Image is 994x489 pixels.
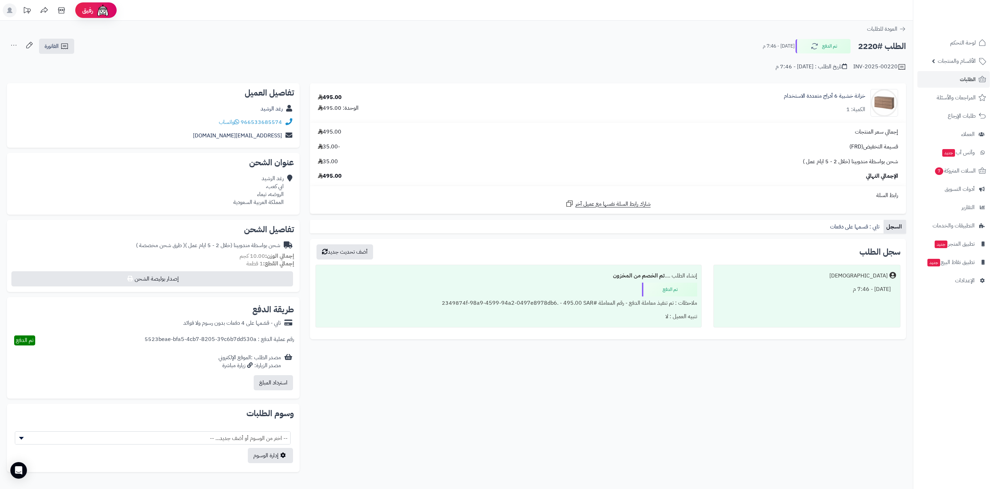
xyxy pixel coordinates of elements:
[12,89,294,97] h2: تفاصيل العميل
[776,63,847,71] div: تاريخ الطلب : [DATE] - 7:46 م
[240,252,294,260] small: 10.00 كجم
[934,166,976,176] span: السلات المتروكة
[96,3,110,17] img: ai-face.png
[849,143,898,151] span: قسيمة التخفيض(FRD)
[318,158,338,166] span: 35.00
[855,128,898,136] span: إجمالي سعر المنتجات
[917,163,990,179] a: السلات المتروكة7
[827,220,884,234] a: تابي : قسمها على دفعات
[859,248,900,256] h3: سجل الطلب
[136,242,280,250] div: شحن بواسطة مندوبينا (خلال 2 - 5 ايام عمل )
[829,272,888,280] div: [DEMOGRAPHIC_DATA]
[853,63,906,71] div: INV-2025-00220
[261,105,283,113] a: رغد الرشيد
[252,305,294,314] h2: طريقة الدفع
[136,241,185,250] span: ( طرق شحن مخصصة )
[867,25,906,33] a: العودة للطلبات
[218,354,281,370] div: مصدر الطلب :الموقع الإلكتروني
[45,42,59,50] span: الفاتورة
[933,221,975,231] span: التطبيقات والخدمات
[193,131,282,140] a: [EMAIL_ADDRESS][DOMAIN_NAME]
[318,128,341,136] span: 495.00
[82,6,93,14] span: رفيق
[867,25,897,33] span: العودة للطلبات
[917,236,990,252] a: تطبيق المتجرجديد
[917,89,990,106] a: المراجعات والأسئلة
[320,269,697,283] div: إنشاء الطلب ....
[961,129,975,139] span: العملاء
[15,432,290,445] span: -- اختر من الوسوم أو أضف جديد... --
[613,272,665,280] b: تم الخصم من المخزون
[938,56,976,66] span: الأقسام والمنتجات
[917,199,990,216] a: التقارير
[935,241,947,248] span: جديد
[718,283,896,296] div: [DATE] - 7:46 م
[15,431,291,444] span: -- اختر من الوسوم أو أضف جديد... --
[248,448,293,463] a: إدارة الوسوم
[218,362,281,370] div: مصدر الزيارة: زيارة مباشرة
[254,375,293,390] button: استرداد المبلغ
[265,252,294,260] strong: إجمالي الوزن:
[917,217,990,234] a: التطبيقات والخدمات
[917,272,990,289] a: الإعدادات
[316,244,373,260] button: أضف تحديث جديد
[884,220,906,234] a: السجل
[935,167,943,175] span: 7
[945,184,975,194] span: أدوات التسويق
[796,39,851,53] button: تم الدفع
[233,175,284,206] div: رغد الرشيد ابي كعب، الروضه، تيماء المملكة العربية السعودية
[318,143,340,151] span: -35.00
[917,254,990,271] a: تطبيق نقاط البيعجديد
[763,43,795,50] small: [DATE] - 7:46 م
[937,93,976,102] span: المراجعات والأسئلة
[917,181,990,197] a: أدوات التسويق
[917,108,990,124] a: طلبات الإرجاع
[950,38,976,48] span: لوحة التحكم
[16,336,33,344] span: تم الدفع
[320,296,697,310] div: ملاحظات : تم تنفيذ معاملة الدفع - رقم المعاملة #2349874f-98a9-4599-94a2-0497e8978db6. - 495.00 SAR
[246,260,294,268] small: 1 قطعة
[183,319,281,327] div: تابي - قسّمها على 4 دفعات بدون رسوم ولا فوائد
[917,126,990,143] a: العملاء
[871,89,898,117] img: 1752135643-1752058398-1(9)-1000x1000-90x90.jpg
[947,5,987,20] img: logo-2.png
[917,71,990,88] a: الطلبات
[948,111,976,121] span: طلبات الإرجاع
[927,259,940,266] span: جديد
[320,310,697,323] div: تنبيه العميل : لا
[934,239,975,249] span: تطبيق المتجر
[39,39,74,54] a: الفاتورة
[917,144,990,161] a: وآتس آبجديد
[219,118,239,126] a: واتساب
[962,203,975,212] span: التقارير
[565,199,651,208] a: شارك رابط السلة نفسها مع عميل آخر
[318,94,342,101] div: 495.00
[318,172,342,180] span: 495.00
[846,106,865,114] div: الكمية: 1
[318,104,359,112] div: الوحدة: 495.00
[866,172,898,180] span: الإجمالي النهائي
[942,149,955,157] span: جديد
[960,75,976,84] span: الطلبات
[642,283,697,296] div: تم الدفع
[917,35,990,51] a: لوحة التحكم
[12,225,294,234] h2: تفاصيل الشحن
[241,118,282,126] a: 966533685574
[927,257,975,267] span: تطبيق نقاط البيع
[784,92,865,100] a: خزانة خشبية 6 أدراج متعددة الاستخدام
[263,260,294,268] strong: إجمالي القطع:
[858,39,906,53] h2: الطلب #2220
[12,409,294,418] h2: وسوم الطلبات
[12,158,294,167] h2: عنوان الشحن
[955,276,975,285] span: الإعدادات
[313,192,903,199] div: رابط السلة
[575,200,651,208] span: شارك رابط السلة نفسها مع عميل آخر
[145,335,294,345] div: رقم عملية الدفع : 5523beae-bfa5-4cb7-8205-39c6b7dd530a
[10,462,27,479] div: Open Intercom Messenger
[942,148,975,157] span: وآتس آب
[11,271,293,286] button: إصدار بوليصة الشحن
[803,158,898,166] span: شحن بواسطة مندوبينا (خلال 2 - 5 ايام عمل )
[18,3,36,19] a: تحديثات المنصة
